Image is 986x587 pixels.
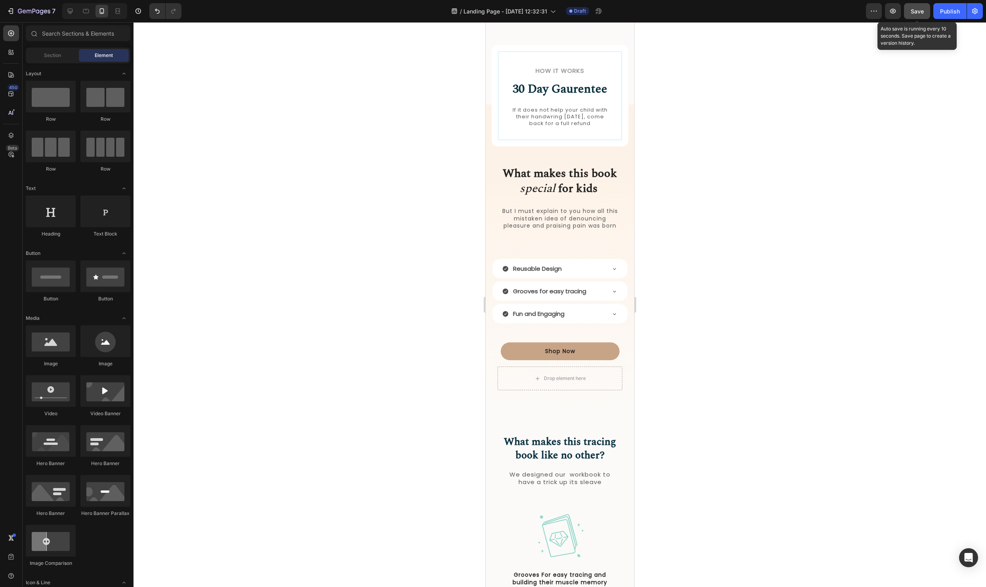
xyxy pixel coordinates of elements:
[149,3,181,19] div: Undo/Redo
[26,116,76,123] div: Row
[80,165,130,173] div: Row
[26,25,130,41] input: Search Sections & Elements
[3,3,59,19] button: 7
[486,22,634,587] iframe: Design area
[911,8,924,15] span: Save
[80,410,130,417] div: Video Banner
[26,560,76,567] div: Image Comparison
[26,185,36,192] span: Text
[118,182,130,195] span: Toggle open
[52,6,55,16] p: 7
[26,315,40,322] span: Media
[26,410,76,417] div: Video
[118,312,130,325] span: Toggle open
[8,84,19,91] div: 450
[460,7,462,15] span: /
[26,165,76,173] div: Row
[959,548,978,567] div: Open Intercom Messenger
[940,7,960,15] div: Publish
[80,460,130,467] div: Hero Banner
[26,230,76,237] div: Heading
[463,7,547,15] span: Landing Page - [DATE] 12:32:31
[80,230,130,237] div: Text Block
[574,8,586,15] span: Draft
[26,579,50,586] span: Icon & Line
[118,67,130,80] span: Toggle open
[80,295,130,302] div: Button
[904,3,930,19] button: Save
[26,360,76,367] div: Image
[933,3,967,19] button: Publish
[118,247,130,260] span: Toggle open
[26,510,76,517] div: Hero Banner
[80,116,130,123] div: Row
[26,295,76,302] div: Button
[6,145,19,151] div: Beta
[95,52,113,59] span: Element
[80,510,130,517] div: Hero Banner Parallax
[80,360,130,367] div: Image
[26,70,41,77] span: Layout
[26,460,76,467] div: Hero Banner
[26,250,40,257] span: Button
[44,52,61,59] span: Section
